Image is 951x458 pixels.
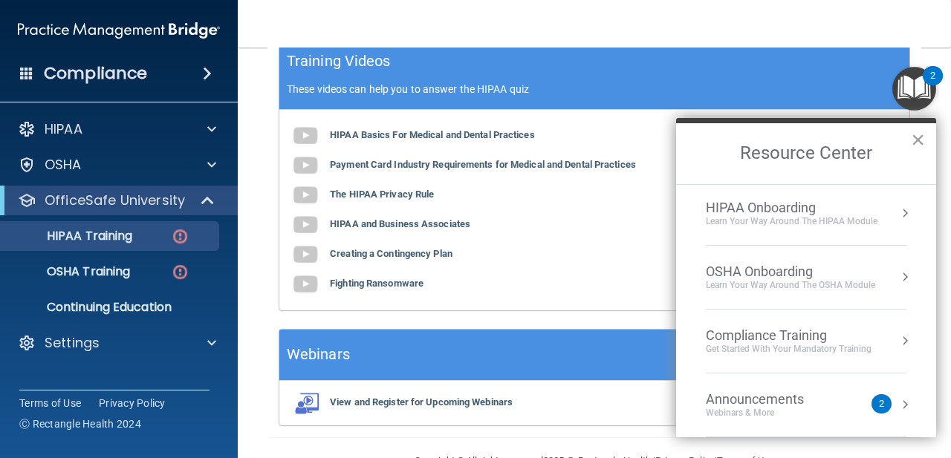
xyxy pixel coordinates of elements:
a: OSHA [18,156,216,174]
p: HIPAA Training [10,229,132,243]
img: danger-circle.6113f641.png [171,263,189,281]
a: HIPAA [18,120,216,138]
div: Learn Your Way around the HIPAA module [706,215,877,228]
img: gray_youtube_icon.38fcd6cc.png [291,180,320,210]
span: Ⓒ Rectangle Health 2024 [19,416,141,431]
p: These videos can help you to answer the HIPAA quiz [287,83,902,95]
p: Settings [45,334,100,352]
div: Announcements [706,391,834,408]
p: Continuing Education [10,300,212,315]
div: 2 [930,76,935,95]
div: Resource Center [676,118,936,437]
img: danger-circle.6113f641.png [171,227,189,246]
img: gray_youtube_icon.38fcd6cc.png [291,121,320,151]
img: gray_youtube_icon.38fcd6cc.png [291,210,320,240]
img: gray_youtube_icon.38fcd6cc.png [291,151,320,180]
img: webinarIcon.c7ebbf15.png [291,392,320,414]
b: HIPAA Basics For Medical and Dental Practices [330,129,535,140]
h2: Resource Center [676,123,936,184]
a: Terms of Use [19,396,81,410]
b: Fighting Ransomware [330,278,423,289]
a: Settings [18,334,216,352]
img: gray_youtube_icon.38fcd6cc.png [291,240,320,269]
b: Creating a Contingency Plan [330,248,452,259]
h5: Webinars [287,341,350,367]
p: HIPAA [45,120,82,138]
button: Close [911,128,925,151]
h5: Training Videos [287,48,391,74]
b: View and Register for Upcoming Webinars [330,396,513,408]
button: Open Resource Center, 2 new notifications [892,67,936,111]
a: Privacy Policy [99,396,166,410]
h4: Compliance [44,63,147,84]
div: Learn your way around the OSHA module [706,279,875,292]
div: Webinars & More [706,407,834,419]
img: PMB logo [18,16,220,45]
a: OfficeSafe University [18,192,215,209]
div: Compliance Training [706,327,872,344]
div: HIPAA Onboarding [706,200,877,216]
p: OfficeSafe University [45,192,185,209]
b: The HIPAA Privacy Rule [330,189,434,200]
div: Get Started with your mandatory training [706,343,872,356]
img: gray_youtube_icon.38fcd6cc.png [291,269,320,299]
p: OSHA [45,156,82,174]
div: OSHA Onboarding [706,264,875,280]
b: HIPAA and Business Associates [330,218,470,229]
p: OSHA Training [10,264,130,279]
b: Payment Card Industry Requirements for Medical and Dental Practices [330,159,636,170]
